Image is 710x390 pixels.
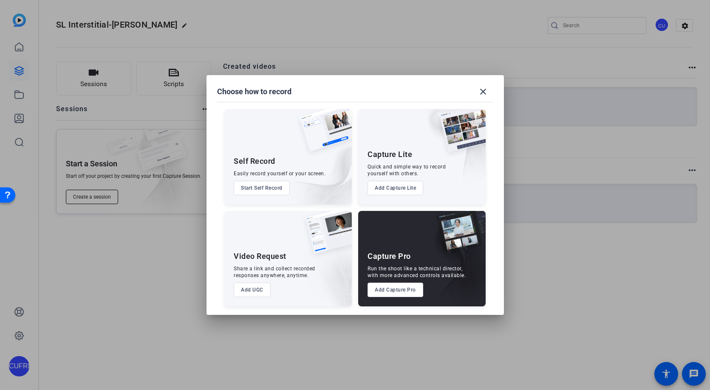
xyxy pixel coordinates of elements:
img: embarkstudio-ugc-content.png [303,237,352,306]
div: Video Request [234,251,286,261]
button: Add Capture Lite [368,181,423,195]
div: Share a link and collect recorded responses anywhere, anytime. [234,265,315,279]
div: Capture Pro [368,251,411,261]
h1: Choose how to record [217,87,291,97]
img: capture-lite.png [433,109,486,161]
mat-icon: close [478,87,488,97]
img: embarkstudio-capture-lite.png [410,109,486,194]
button: Add UGC [234,283,271,297]
div: Run the shoot like a technical director, with more advanced controls available. [368,265,466,279]
img: self-record.png [293,109,352,160]
img: embarkstudio-self-record.png [278,127,352,205]
img: embarkstudio-capture-pro.png [423,222,486,306]
div: Easily record yourself or your screen. [234,170,325,177]
div: Quick and simple way to record yourself with others. [368,163,446,177]
div: Capture Lite [368,149,412,160]
button: Start Self Record [234,181,290,195]
div: Self Record [234,156,275,166]
button: Add Capture Pro [368,283,423,297]
img: capture-pro.png [430,211,486,263]
img: ugc-content.png [299,211,352,262]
